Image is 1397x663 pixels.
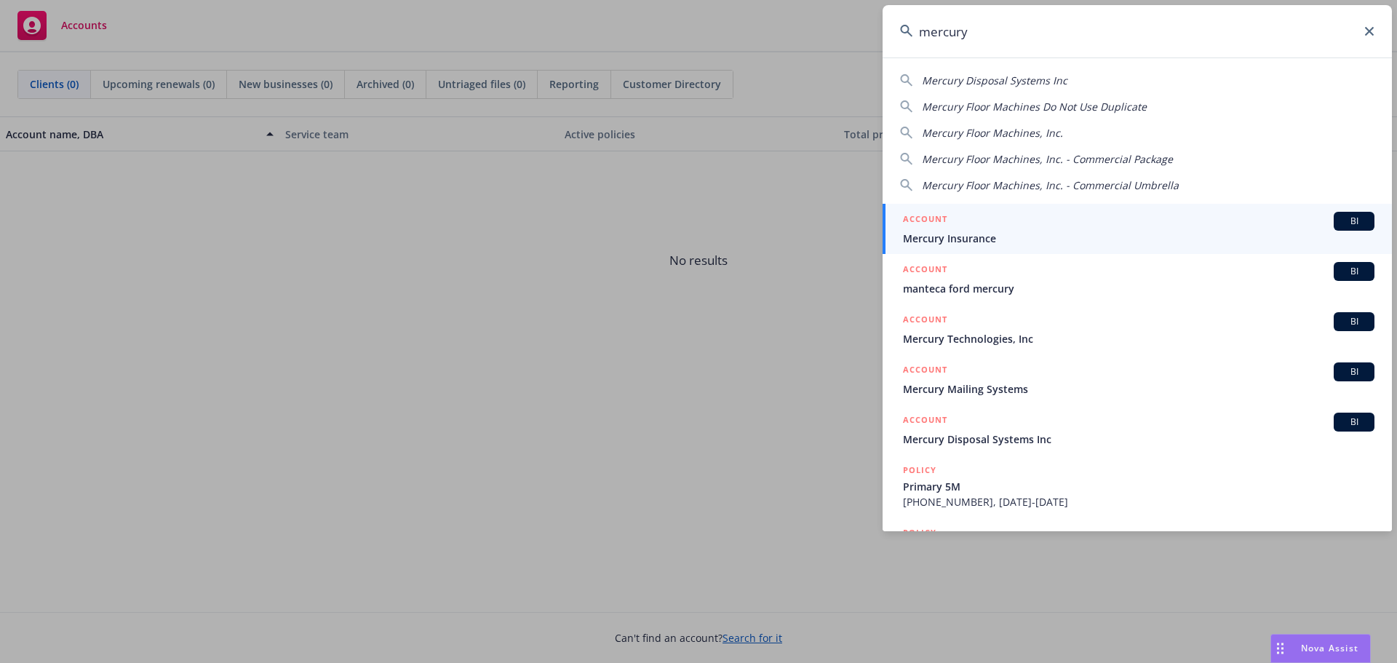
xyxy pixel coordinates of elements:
h5: ACCOUNT [903,362,947,380]
span: Mercury Disposal Systems Inc [903,432,1374,447]
span: BI [1340,365,1369,378]
span: manteca ford mercury [903,281,1374,296]
a: ACCOUNTBImanteca ford mercury [883,254,1392,304]
span: Mercury Floor Machines Do Not Use Duplicate [922,100,1147,114]
a: ACCOUNTBIMercury Insurance [883,204,1392,254]
span: BI [1340,315,1369,328]
h5: POLICY [903,463,936,477]
span: [PHONE_NUMBER], [DATE]-[DATE] [903,494,1374,509]
input: Search... [883,5,1392,57]
span: Mercury Floor Machines, Inc. [922,126,1063,140]
span: BI [1340,215,1369,228]
a: POLICYPrimary 5M[PHONE_NUMBER], [DATE]-[DATE] [883,455,1392,517]
span: Mercury Mailing Systems [903,381,1374,397]
a: ACCOUNTBIMercury Mailing Systems [883,354,1392,405]
div: Drag to move [1271,635,1289,662]
h5: POLICY [903,525,936,540]
span: BI [1340,265,1369,278]
span: Mercury Disposal Systems Inc [922,74,1067,87]
h5: ACCOUNT [903,212,947,229]
span: Mercury Floor Machines, Inc. - Commercial Package [922,152,1173,166]
span: Primary 5M [903,479,1374,494]
h5: ACCOUNT [903,312,947,330]
h5: ACCOUNT [903,262,947,279]
a: ACCOUNTBIMercury Technologies, Inc [883,304,1392,354]
span: Mercury Floor Machines, Inc. - Commercial Umbrella [922,178,1179,192]
span: Mercury Technologies, Inc [903,331,1374,346]
a: POLICY [883,517,1392,580]
a: ACCOUNTBIMercury Disposal Systems Inc [883,405,1392,455]
span: Nova Assist [1301,642,1358,654]
span: BI [1340,416,1369,429]
button: Nova Assist [1270,634,1371,663]
span: Mercury Insurance [903,231,1374,246]
h5: ACCOUNT [903,413,947,430]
